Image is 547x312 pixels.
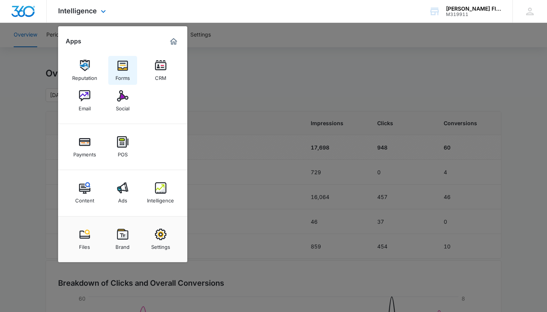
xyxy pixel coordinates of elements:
div: POS [118,148,128,158]
div: account id [446,12,501,17]
div: Forms [115,71,130,81]
a: Intelligence [146,178,175,207]
div: Intelligence [147,194,174,204]
a: Email [70,86,99,115]
a: Content [70,178,99,207]
a: Files [70,225,99,254]
div: CRM [155,71,166,81]
h2: Apps [66,38,81,45]
a: Payments [70,132,99,161]
div: Reputation [72,71,97,81]
div: Brand [115,240,130,250]
a: POS [108,132,137,161]
a: CRM [146,56,175,85]
a: Social [108,86,137,115]
div: Social [116,102,130,111]
a: Marketing 360® Dashboard [168,35,180,48]
div: Email [79,102,91,111]
div: Content [75,194,94,204]
div: Files [79,240,90,250]
a: Reputation [70,56,99,85]
a: Ads [108,178,137,207]
a: Forms [108,56,137,85]
div: Ads [118,194,127,204]
div: account name [446,6,501,12]
div: Payments [73,148,96,158]
a: Brand [108,225,137,254]
span: Intelligence [58,7,97,15]
a: Settings [146,225,175,254]
div: Settings [151,240,170,250]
